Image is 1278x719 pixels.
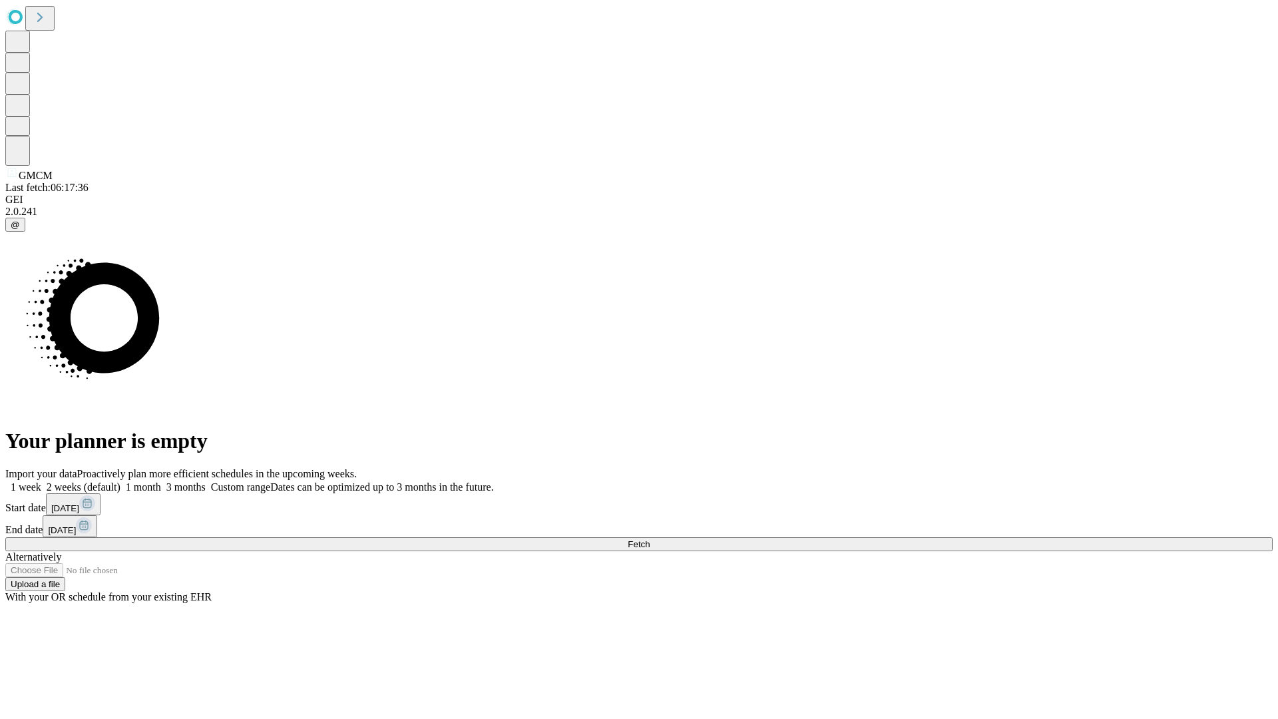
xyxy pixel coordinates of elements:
[5,429,1273,453] h1: Your planner is empty
[5,194,1273,206] div: GEI
[48,525,76,535] span: [DATE]
[5,591,212,602] span: With your OR schedule from your existing EHR
[166,481,206,493] span: 3 months
[126,481,161,493] span: 1 month
[5,218,25,232] button: @
[270,481,493,493] span: Dates can be optimized up to 3 months in the future.
[628,539,650,549] span: Fetch
[47,481,120,493] span: 2 weeks (default)
[11,481,41,493] span: 1 week
[5,493,1273,515] div: Start date
[5,577,65,591] button: Upload a file
[5,206,1273,218] div: 2.0.241
[211,481,270,493] span: Custom range
[43,515,97,537] button: [DATE]
[5,551,61,563] span: Alternatively
[5,515,1273,537] div: End date
[77,468,357,479] span: Proactively plan more efficient schedules in the upcoming weeks.
[5,182,89,193] span: Last fetch: 06:17:36
[5,537,1273,551] button: Fetch
[11,220,20,230] span: @
[51,503,79,513] span: [DATE]
[5,468,77,479] span: Import your data
[46,493,101,515] button: [DATE]
[19,170,53,181] span: GMCM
